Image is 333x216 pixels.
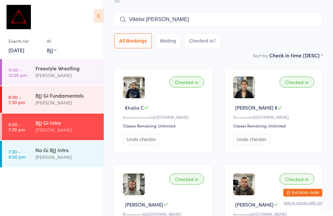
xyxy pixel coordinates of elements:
button: All Bookings [114,33,152,48]
div: Events for [8,36,40,46]
time: 7:30 - 9:00 pm [8,149,26,159]
time: 6:00 - 7:30 pm [8,122,25,132]
time: 6:00 - 7:30 pm [8,94,25,105]
a: [DATE] [8,46,24,54]
div: Checked in [169,77,204,88]
div: Classes Remaining: Unlimited [233,123,316,128]
img: Dominance MMA Thomastown [7,5,31,29]
a: 6:00 -7:30 pmBJJ Gi Fundamentals[PERSON_NAME] [2,86,104,113]
button: how to secure with pin [284,201,322,205]
img: image1687765467.png [123,174,145,195]
span: [PERSON_NAME] [125,201,163,208]
a: 11:00 -12:00 pmFreestyle Wrestling[PERSON_NAME] [2,59,104,86]
div: Checked in [169,174,204,185]
button: Waiting [155,33,181,48]
button: Undo checkin [233,134,270,144]
div: [PERSON_NAME] [35,99,98,106]
div: Checked in [280,77,314,88]
div: Checked in [280,174,314,185]
button: Exit kiosk mode [283,189,322,197]
div: [PERSON_NAME] [35,126,98,134]
div: BJJ Gi Fundamentals [35,92,98,99]
div: BJJ [47,46,57,54]
div: Freestyle Wrestling [35,65,98,72]
button: Undo checkin [123,134,160,144]
img: image1756806987.png [233,77,255,98]
img: image1756199607.png [233,174,255,195]
a: 6:00 -7:30 pmBJJ Gi Intro[PERSON_NAME] [2,114,104,140]
div: Classes Remaining: Unlimited [123,123,206,128]
div: [PERSON_NAME] [35,153,98,161]
label: Sort by [253,52,268,59]
div: S•••••••m@[DOMAIN_NAME] [233,114,316,120]
button: Checked in7 [184,33,221,48]
div: Check in time (DESC) [269,52,323,59]
span: [PERSON_NAME] K [235,104,278,111]
div: 7 [213,38,216,43]
input: Search [114,12,323,27]
time: 11:00 - 12:00 pm [8,67,27,78]
div: No Gi BJJ Intro [35,146,98,153]
a: 7:30 -9:00 pmNo Gi BJJ Intro[PERSON_NAME] [2,141,104,167]
span: Khalia C [125,104,144,111]
div: [PERSON_NAME] [35,72,98,79]
img: image1751530019.png [123,77,145,98]
div: At [47,36,57,46]
div: BJJ Gi Intro [35,119,98,126]
div: k•••••••••••••n@[DOMAIN_NAME] [123,114,206,120]
span: [PERSON_NAME] [235,201,273,208]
